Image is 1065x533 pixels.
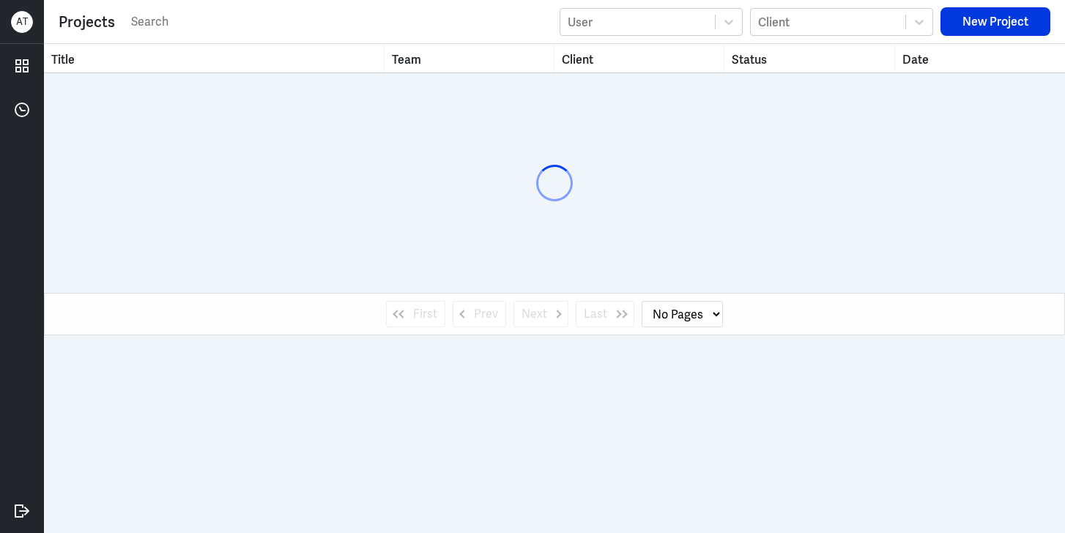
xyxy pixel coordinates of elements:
button: Prev [453,301,506,327]
button: Last [576,301,634,327]
th: Toggle SortBy [895,44,1065,72]
th: Toggle SortBy [554,44,724,72]
span: Next [522,305,547,323]
div: A T [11,11,33,33]
button: Next [513,301,568,327]
input: Search [130,11,552,33]
button: First [386,301,445,327]
th: Toggle SortBy [724,44,894,72]
span: Prev [474,305,498,323]
span: First [413,305,437,323]
span: Last [584,305,607,323]
button: New Project [940,7,1050,36]
div: Projects [59,11,115,33]
div: Client [758,14,790,29]
th: Toggle SortBy [44,44,385,72]
th: Toggle SortBy [385,44,554,72]
div: User [568,14,593,29]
